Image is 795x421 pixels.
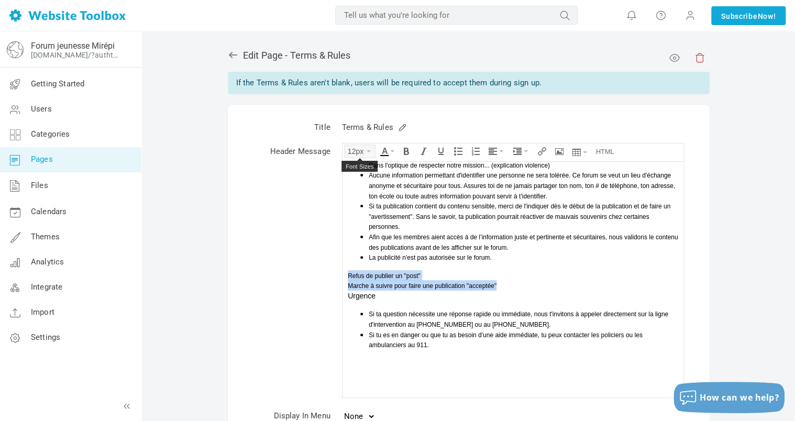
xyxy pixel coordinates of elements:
span: Integrate [31,282,62,292]
div: Align [485,145,508,158]
div: Italic [416,145,432,158]
span: 12px [348,147,365,156]
div: Insert/edit link [534,145,550,158]
div: Text color [377,145,397,158]
td: Title [249,115,336,139]
div: Bold [399,145,414,158]
span: Files [31,181,48,190]
h2: Edit Page - Terms & Rules [228,50,710,61]
div: Font Sizes [341,161,378,172]
div: If the Terms & Rules aren't blank, users will be required to accept them during sign up. [228,72,710,94]
iframe: Rich Text Area. Press ALT-F9 for menu. Press ALT-F10 for toolbar. Press ALT-0 for help [343,162,683,397]
div: Underline [433,145,449,158]
span: Import [31,307,54,317]
td: Terms & Rules [336,115,689,139]
img: globe-icon.png [7,41,24,58]
div: Bullet list [450,145,466,158]
button: How can we help? [673,382,785,413]
div: Source code [592,145,618,158]
span: How can we help? [700,392,779,403]
div: Indent [510,145,533,158]
span: Now! [757,10,776,22]
div: Table [569,145,591,160]
span: Categories [31,129,70,139]
span: Pages [31,154,53,164]
div: Numbered list [468,145,483,158]
span: Analytics [31,257,64,267]
span: Settings [31,333,60,342]
span: Users [31,104,52,114]
span: Themes [31,232,60,241]
span: Getting Started [31,79,84,88]
a: SubscribeNow! [711,6,786,25]
a: Forum jeunesse Mirépi [31,41,115,51]
td: Header Message [249,139,336,404]
a: [DOMAIN_NAME]/?authtoken=3be2291c1d9ff95746608813d0445ebc&rememberMe=1 [31,51,122,59]
div: Insert/edit image [551,145,567,158]
div: Font Sizes [344,145,376,158]
span: Calendars [31,207,67,216]
input: Tell us what you're looking for [335,6,578,25]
